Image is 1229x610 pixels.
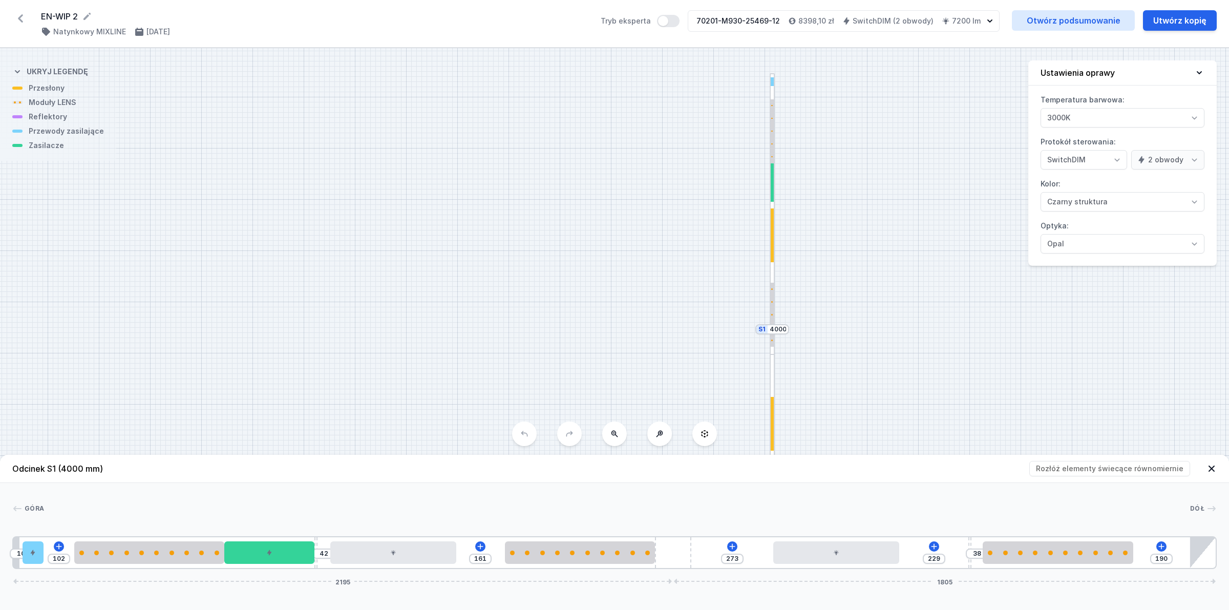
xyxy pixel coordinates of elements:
[1041,150,1127,170] select: Protokół sterowania:
[1041,134,1204,170] label: Protokół sterowania:
[1028,60,1217,86] button: Ustawienia oprawy
[688,10,1000,32] button: 70201-M930-25469-128398,10 złSwitchDIM (2 obwody)7200 lm
[505,541,655,564] div: 10 LENS module 500mm 54°
[773,541,900,564] div: LED opal module 420mm
[58,464,103,474] span: (4000 mm)
[146,27,170,37] h4: [DATE]
[1012,10,1135,31] a: Otwórz podsumowanie
[1041,67,1115,79] h4: Ustawienia oprawy
[1041,234,1204,254] select: Optyka:
[82,11,92,22] button: Edytuj nazwę projektu
[12,462,103,475] h4: Odcinek S1
[1190,504,1204,513] span: Dół
[1041,218,1204,254] label: Optyka:
[23,541,44,564] div: Hole for power supply cable
[25,504,44,513] span: Góra
[74,541,225,564] div: 10 LENS module 500mm 54°
[1131,150,1204,170] select: Protokół sterowania:
[330,541,457,564] div: LED opal module 420mm
[1143,10,1217,31] button: Utwórz kopię
[12,58,88,83] button: Ukryj legendę
[1041,176,1204,212] label: Kolor:
[1041,108,1204,128] select: Temperatura barwowa:
[770,325,786,333] input: Wymiar [mm]
[601,15,680,27] label: Tryb eksperta
[27,67,88,77] h4: Ukryj legendę
[41,10,588,23] form: EN-WIP 2
[1041,192,1204,212] select: Kolor:
[983,541,1133,564] div: 10 LENS module 500mm 54°
[952,16,981,26] h4: 7200 lm
[224,541,314,564] div: DALI Driver - up to 75W
[933,578,957,584] span: 1805
[53,27,126,37] h4: Natynkowy MIXLINE
[853,16,934,26] h4: SwitchDIM (2 obwody)
[331,578,354,584] span: 2195
[696,16,780,26] div: 70201-M930-25469-12
[657,15,680,27] button: Tryb eksperta
[798,16,834,26] h4: 8398,10 zł
[1041,92,1204,128] label: Temperatura barwowa:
